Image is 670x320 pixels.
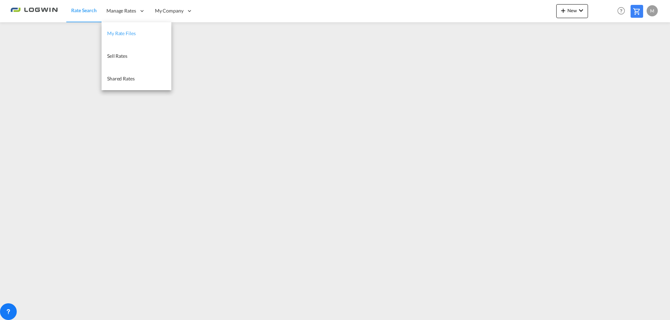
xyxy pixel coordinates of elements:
md-icon: icon-plus 400-fg [559,6,567,15]
span: Help [615,5,627,17]
md-icon: icon-chevron-down [577,6,585,15]
span: My Company [155,7,184,14]
span: Rate Search [71,7,97,13]
span: New [559,8,585,13]
span: Manage Rates [106,7,136,14]
div: M [647,5,658,16]
a: Shared Rates [102,68,171,90]
button: icon-plus 400-fgNewicon-chevron-down [556,4,588,18]
img: 2761ae10d95411efa20a1f5e0282d2d7.png [10,3,58,19]
span: Shared Rates [107,76,135,81]
a: Sell Rates [102,45,171,68]
div: Help [615,5,631,17]
span: Sell Rates [107,53,127,59]
a: My Rate Files [102,22,171,45]
span: My Rate Files [107,30,136,36]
